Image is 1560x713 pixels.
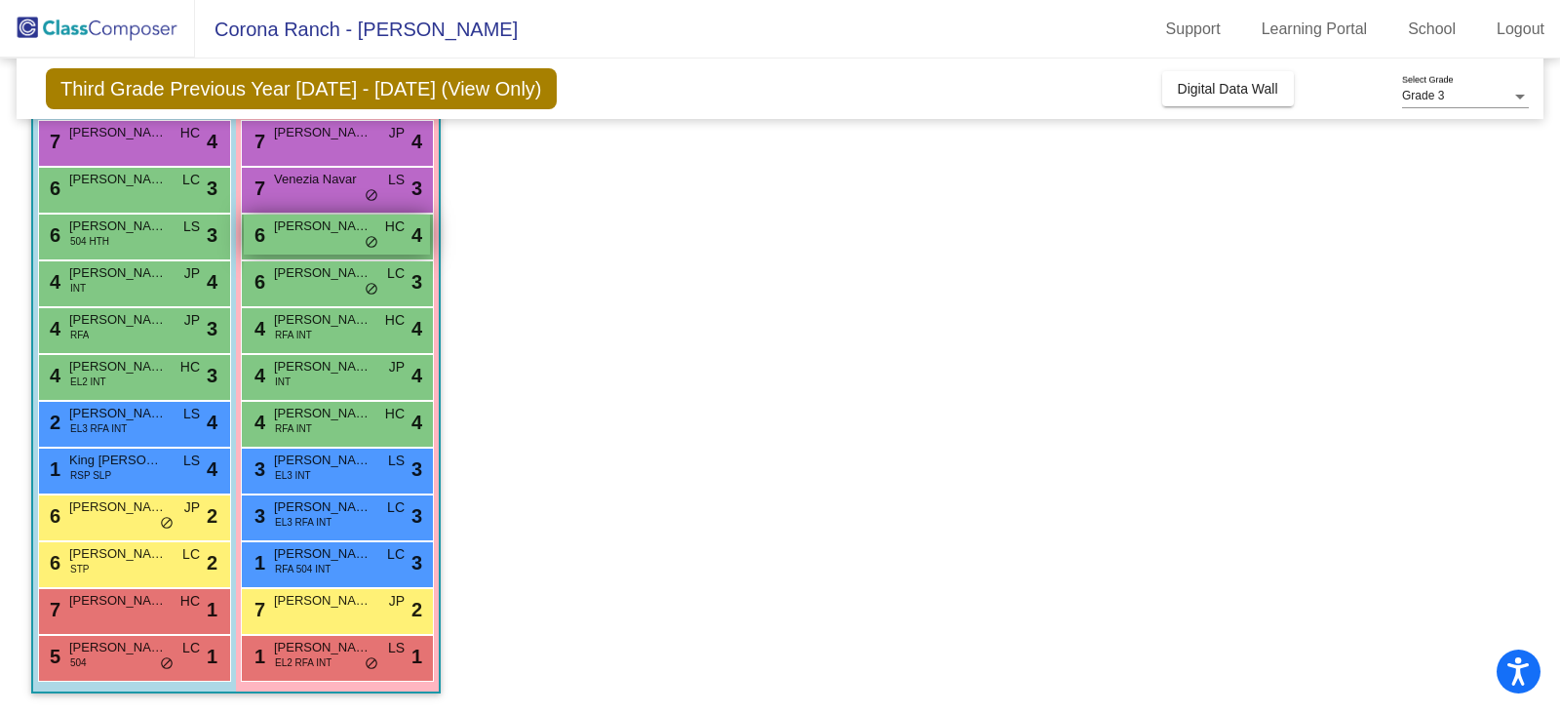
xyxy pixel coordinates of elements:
span: 6 [45,178,60,199]
span: [PERSON_NAME] [69,357,167,376]
span: 5 [45,646,60,667]
span: RFA [70,328,89,342]
span: do_not_disturb_alt [365,282,378,297]
span: Third Grade Previous Year [DATE] - [DATE] (View Only) [46,68,557,109]
span: [PERSON_NAME] [274,263,371,283]
span: JP [389,591,405,612]
span: 1 [250,646,265,667]
span: LS [183,217,200,237]
span: 3 [250,458,265,480]
span: JP [184,310,200,331]
span: 4 [411,408,422,437]
span: LS [388,451,405,471]
span: Venezia Navar [274,170,371,189]
span: HC [180,591,200,612]
span: LC [387,263,405,284]
span: do_not_disturb_alt [160,656,174,672]
span: 4 [207,408,217,437]
span: 6 [45,224,60,246]
span: 4 [45,271,60,293]
span: 4 [207,455,217,484]
span: [PERSON_NAME] [69,217,167,236]
span: [PERSON_NAME] [69,404,167,423]
span: [PERSON_NAME] [274,591,371,611]
span: 3 [207,361,217,390]
span: INT [275,375,291,389]
span: HC [385,217,405,237]
span: 2 [411,595,422,624]
a: School [1392,14,1471,45]
span: 3 [207,314,217,343]
span: do_not_disturb_alt [365,235,378,251]
span: JP [184,497,200,518]
span: 6 [250,271,265,293]
span: [PERSON_NAME] [274,310,371,330]
span: [PERSON_NAME] [274,638,371,657]
span: 4 [411,220,422,250]
span: HC [180,357,200,377]
span: [PERSON_NAME] [69,544,167,564]
span: EL3 INT [275,468,311,483]
span: [PERSON_NAME] [274,451,371,470]
span: 2 [207,501,217,531]
span: 4 [411,361,422,390]
span: 3 [411,548,422,577]
span: 4 [411,127,422,156]
span: LS [183,404,200,424]
span: EL3 RFA INT [70,421,127,436]
span: 1 [250,552,265,574]
button: Digital Data Wall [1162,71,1294,106]
span: 504 [70,655,87,670]
span: 4 [207,267,217,297]
span: EL3 RFA INT [275,515,331,530]
span: [PERSON_NAME] [274,544,371,564]
span: RSP SLP [70,468,111,483]
a: Support [1150,14,1236,45]
span: 7 [250,599,265,620]
span: LC [182,638,200,658]
span: RFA 504 INT [275,562,331,576]
span: 7 [250,178,265,199]
span: LC [182,170,200,190]
span: 7 [45,599,60,620]
span: [PERSON_NAME] [274,123,371,142]
span: do_not_disturb_alt [160,516,174,532]
span: LS [388,638,405,658]
span: 6 [45,552,60,574]
span: 3 [411,267,422,297]
span: 504 HTH [70,234,109,249]
span: King [PERSON_NAME] [69,451,167,470]
span: 6 [250,224,265,246]
span: LC [182,544,200,565]
span: 3 [207,220,217,250]
span: JP [389,123,405,143]
span: [PERSON_NAME] [69,263,167,283]
span: 4 [250,365,265,386]
span: Digital Data Wall [1178,81,1278,97]
span: 7 [250,131,265,152]
span: 6 [45,505,60,527]
span: 3 [250,505,265,527]
span: Grade 3 [1402,89,1444,102]
span: [PERSON_NAME] [69,123,167,142]
span: RFA INT [275,421,312,436]
span: 2 [45,412,60,433]
span: RFA INT [275,328,312,342]
span: 4 [250,412,265,433]
span: 2 [207,548,217,577]
span: 1 [45,458,60,480]
span: [PERSON_NAME] [69,497,167,517]
span: 1 [207,595,217,624]
a: Logout [1481,14,1560,45]
span: 3 [411,174,422,203]
span: Corona Ranch - [PERSON_NAME] [195,14,518,45]
span: EL2 RFA INT [275,655,331,670]
span: [PERSON_NAME] [69,591,167,611]
span: 7 [45,131,60,152]
span: LS [388,170,405,190]
span: 1 [411,642,422,671]
span: do_not_disturb_alt [365,188,378,204]
span: [PERSON_NAME][GEOGRAPHIC_DATA] [274,404,371,423]
span: 1 [207,642,217,671]
span: LC [387,497,405,518]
